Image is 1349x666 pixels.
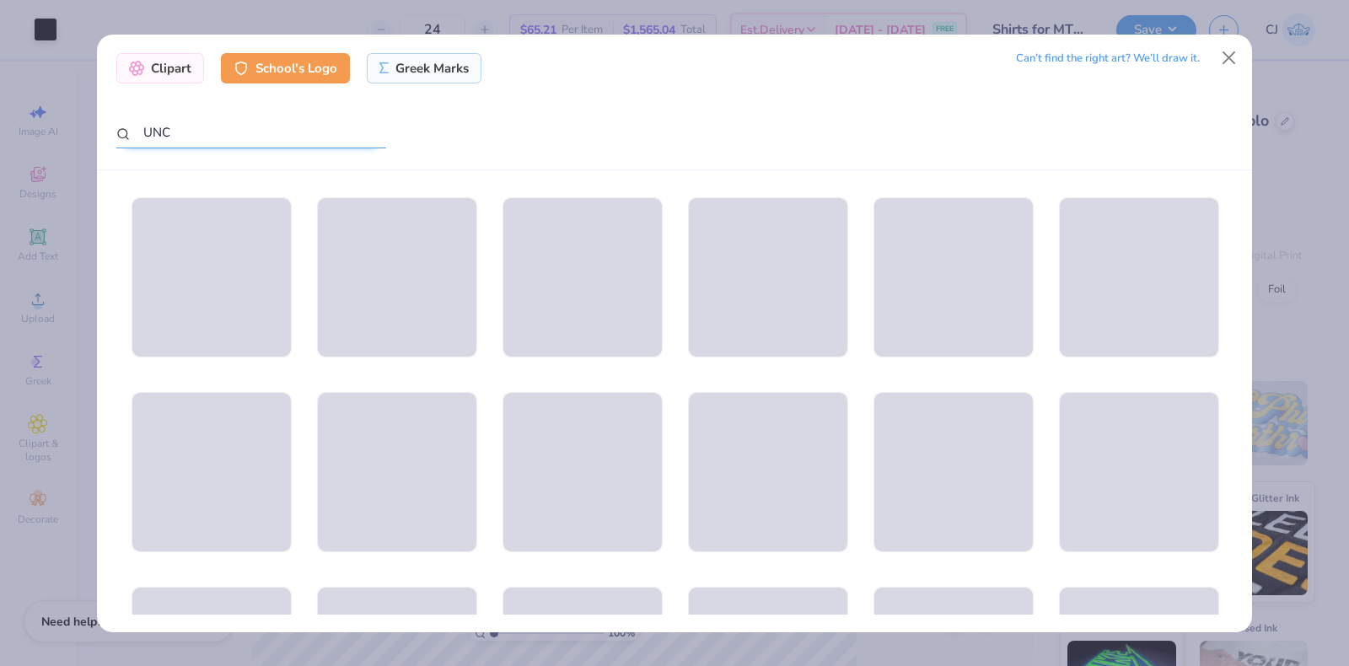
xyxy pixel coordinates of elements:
div: Greek Marks [367,53,482,83]
div: Can’t find the right art? We’ll draw it. [1016,44,1200,73]
div: School's Logo [221,53,350,83]
div: Clipart [116,53,204,83]
button: Close [1213,41,1245,73]
input: Search by name [116,117,386,148]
